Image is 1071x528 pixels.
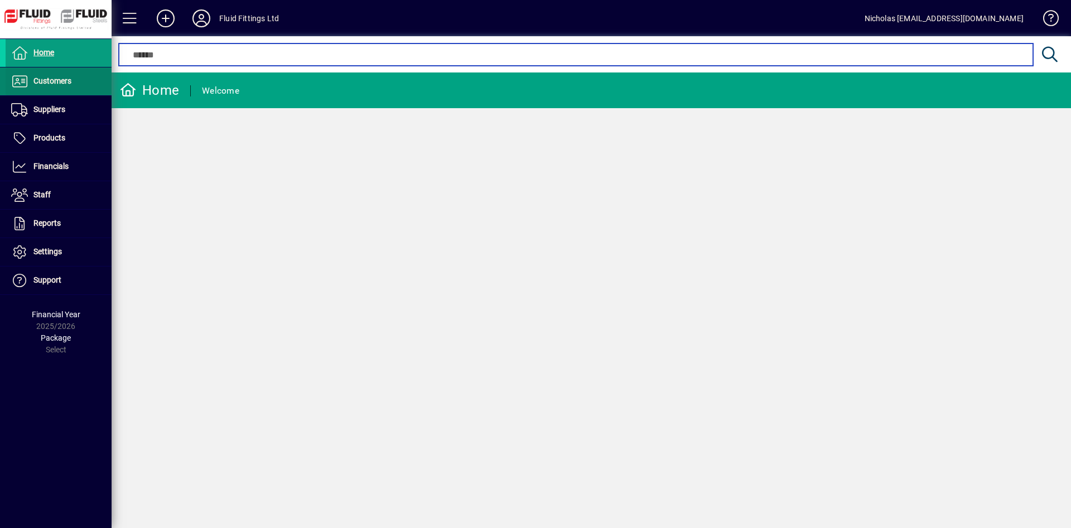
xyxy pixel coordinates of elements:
[6,67,112,95] a: Customers
[33,275,61,284] span: Support
[6,181,112,209] a: Staff
[865,9,1024,27] div: Nicholas [EMAIL_ADDRESS][DOMAIN_NAME]
[33,219,61,227] span: Reports
[202,82,239,100] div: Welcome
[32,310,80,319] span: Financial Year
[41,333,71,342] span: Package
[6,267,112,294] a: Support
[1035,2,1057,38] a: Knowledge Base
[33,105,65,114] span: Suppliers
[219,9,279,27] div: Fluid Fittings Ltd
[33,247,62,256] span: Settings
[33,162,69,171] span: Financials
[6,96,112,124] a: Suppliers
[120,81,179,99] div: Home
[6,238,112,266] a: Settings
[33,76,71,85] span: Customers
[184,8,219,28] button: Profile
[6,124,112,152] a: Products
[33,133,65,142] span: Products
[6,210,112,238] a: Reports
[33,48,54,57] span: Home
[6,153,112,181] a: Financials
[148,8,184,28] button: Add
[33,190,51,199] span: Staff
